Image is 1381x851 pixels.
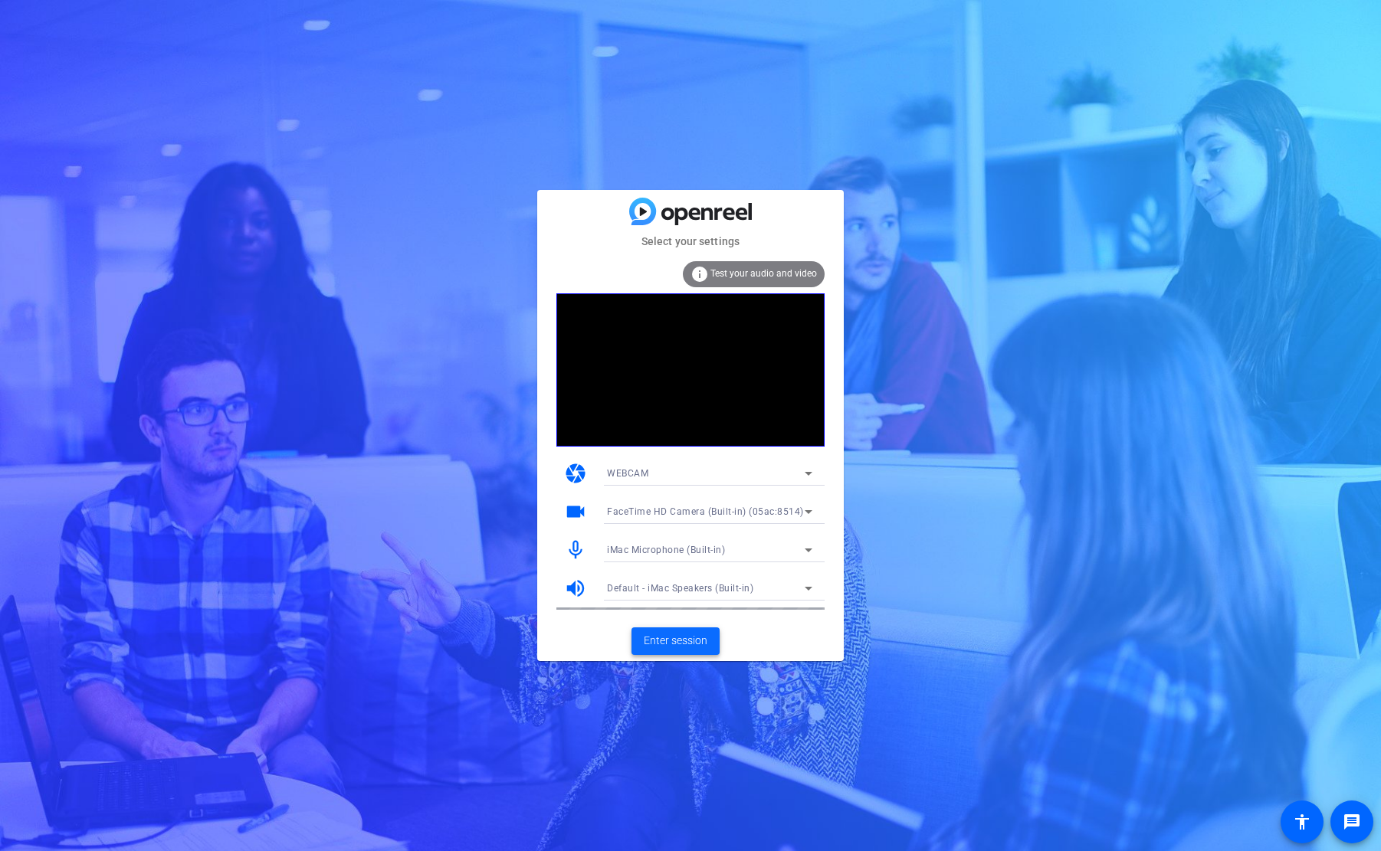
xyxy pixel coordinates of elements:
span: iMac Microphone (Built-in) [607,545,725,555]
mat-icon: mic_none [564,538,587,561]
span: FaceTime HD Camera (Built-in) (05ac:8514) [607,506,804,517]
span: WEBCAM [607,468,648,479]
button: Enter session [631,627,720,655]
mat-icon: info [690,265,709,283]
mat-icon: videocam [564,500,587,523]
span: Default - iMac Speakers (Built-in) [607,583,753,594]
mat-icon: accessibility [1293,813,1311,831]
img: blue-gradient.svg [629,198,752,224]
mat-icon: camera [564,462,587,485]
mat-card-subtitle: Select your settings [537,233,844,250]
mat-icon: message [1343,813,1361,831]
span: Test your audio and video [710,268,817,279]
mat-icon: volume_up [564,577,587,600]
span: Enter session [644,633,707,649]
